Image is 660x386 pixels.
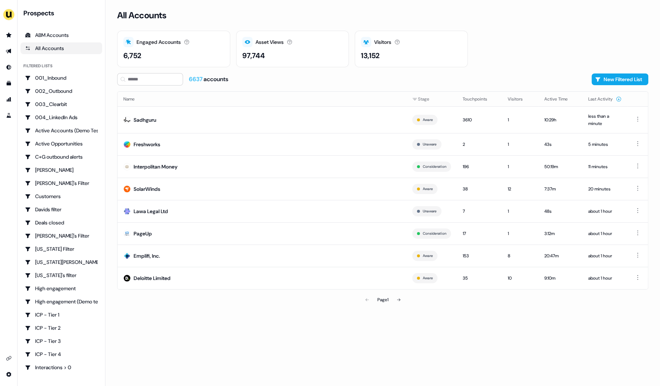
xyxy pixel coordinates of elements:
th: Name [118,92,406,106]
div: Filtered lists [23,63,52,69]
div: Engaged Accounts [137,38,181,46]
a: Go to Inbound [3,61,15,73]
div: 7 [463,208,496,215]
div: Prospects [23,9,102,18]
a: Go to Active Accounts (Demo Test) [20,125,102,136]
a: Go to High engagement [20,283,102,294]
div: 1 [508,230,533,237]
div: 38 [463,185,496,193]
div: Visitors [374,38,391,46]
span: 6637 [189,75,204,83]
div: 9:10m [544,275,577,282]
div: 3610 [463,116,496,124]
a: Go to 003_Clearbit [20,98,102,110]
button: New Filtered List [592,73,648,85]
button: Unaware [423,208,437,215]
div: about 1 hour [588,208,622,215]
button: Aware [423,117,433,123]
div: 003_Clearbit [25,101,98,108]
div: 48s [544,208,577,215]
div: [US_STATE] Filter [25,245,98,253]
div: [PERSON_NAME]'s Filter [25,232,98,239]
div: C+G outbound alerts [25,153,98,160]
div: 97,744 [242,50,265,61]
a: Go to Geneviève's Filter [20,230,102,242]
button: Aware [423,253,433,259]
div: ICP - Tier 1 [25,311,98,318]
a: Go to High engagement (Demo testing) [20,296,102,307]
div: 1 [508,141,533,148]
div: about 1 hour [588,275,622,282]
a: Go to prospects [3,29,15,41]
div: Lawa Legal Ltd [134,208,168,215]
a: Go to outbound experience [3,45,15,57]
div: SolarWinds [134,185,160,193]
div: less than a minute [588,113,622,127]
div: Freshworks [134,141,160,148]
button: Consideration [423,163,446,170]
a: Go to experiments [3,110,15,121]
a: Go to Active Opportunities [20,138,102,150]
div: ICP - Tier 2 [25,324,98,332]
div: 50:19m [544,163,577,170]
a: Go to Deals closed [20,217,102,228]
div: 17 [463,230,496,237]
div: Davids filter [25,206,98,213]
div: 43s [544,141,577,148]
div: 001_Inbound [25,74,98,82]
div: 1 [508,163,533,170]
a: Go to Davids filter [20,204,102,215]
a: Go to 001_Inbound [20,72,102,84]
div: 20:47m [544,252,577,260]
div: about 1 hour [588,230,622,237]
button: Touchpoints [463,92,496,106]
div: 196 [463,163,496,170]
a: Go to C+G outbound alerts [20,151,102,163]
div: 10:29h [544,116,577,124]
div: Active Opportunities [25,140,98,147]
div: 10 [508,275,533,282]
a: Go to Charlotte Stone [20,164,102,176]
button: Aware [423,275,433,281]
div: accounts [189,75,228,83]
button: Visitors [508,92,532,106]
div: 002_Outbound [25,87,98,95]
div: Deals closed [25,219,98,226]
div: High engagement [25,285,98,292]
div: 153 [463,252,496,260]
div: 35 [463,275,496,282]
div: 11 minutes [588,163,622,170]
div: 6,752 [123,50,141,61]
a: Go to integrations [3,352,15,364]
div: Emplifi, Inc. [134,252,160,260]
div: 12 [508,185,533,193]
div: about 1 hour [588,252,622,260]
a: Go to Charlotte's Filter [20,177,102,189]
button: Active Time [544,92,577,106]
a: Go to Georgia Filter [20,243,102,255]
div: [PERSON_NAME]'s Filter [25,179,98,187]
button: Aware [423,186,433,192]
div: 2 [463,141,496,148]
div: All Accounts [25,45,98,52]
a: Go to ICP - Tier 2 [20,322,102,334]
div: Customers [25,193,98,200]
a: Go to attribution [3,94,15,105]
div: [US_STATE][PERSON_NAME] [25,258,98,266]
div: 1 [508,116,533,124]
div: Interpolitan Money [134,163,178,170]
div: PageUp [134,230,152,237]
a: Go to Georgia Slack [20,256,102,268]
div: Deloitte Limited [134,275,171,282]
button: Unaware [423,141,437,148]
a: Go to Interactions > 0 [20,362,102,373]
div: 13,152 [361,50,380,61]
div: Asset Views [256,38,284,46]
a: Go to ICP - Tier 1 [20,309,102,321]
div: 5 minutes [588,141,622,148]
div: Active Accounts (Demo Test) [25,127,98,134]
div: [PERSON_NAME] [25,377,98,384]
div: Stage [412,95,451,103]
button: Last Activity [588,92,622,106]
a: Go to 002_Outbound [20,85,102,97]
